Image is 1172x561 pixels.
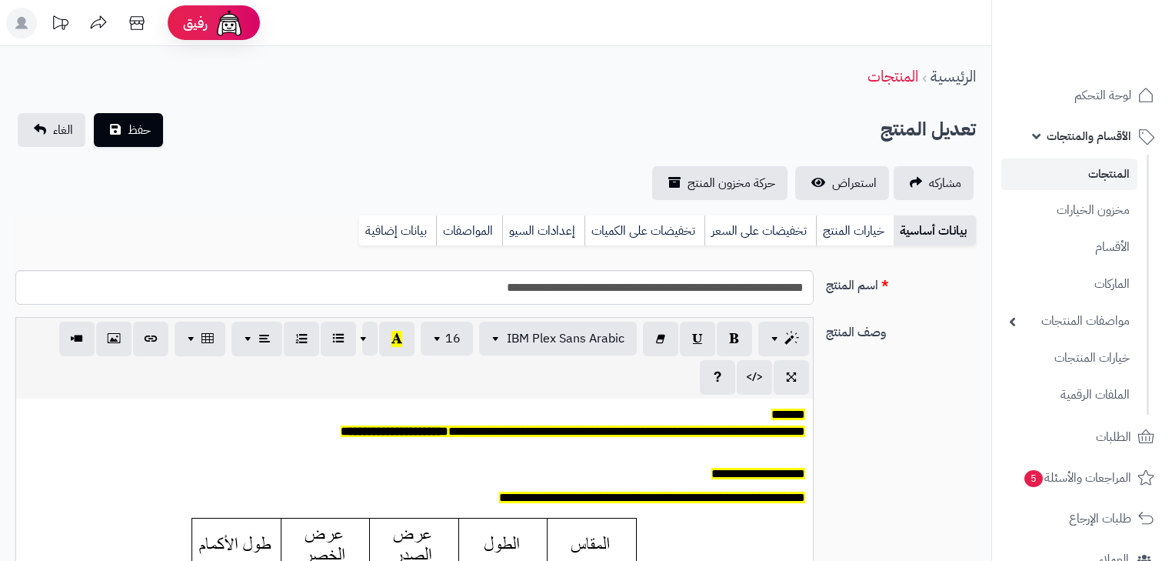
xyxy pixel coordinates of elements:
[1001,459,1163,496] a: المراجعات والأسئلة5
[1047,125,1131,147] span: الأقسام والمنتجات
[1067,38,1157,71] img: logo-2.png
[1001,342,1137,375] a: خيارات المنتجات
[816,215,894,246] a: خيارات المنتج
[502,215,584,246] a: إعدادات السيو
[1001,231,1137,264] a: الأقسام
[421,322,473,356] button: 16
[1074,85,1131,106] span: لوحة التحكم
[881,114,976,145] h2: تعديل المنتج
[1001,194,1137,227] a: مخزون الخيارات
[1024,470,1043,487] span: 5
[931,65,976,88] a: الرئيسية
[507,329,624,348] span: IBM Plex Sans Arabic
[1001,77,1163,114] a: لوحة التحكم
[820,270,982,295] label: اسم المنتج
[867,65,918,88] a: المنتجات
[1001,500,1163,537] a: طلبات الإرجاع
[41,8,79,42] a: تحديثات المنصة
[652,166,787,200] a: حركة مخزون المنتج
[1001,419,1163,456] a: الطلبات
[1001,159,1137,190] a: المنتجات
[894,215,976,246] a: بيانات أساسية
[1001,379,1137,412] a: الملفات الرقمية
[795,166,889,200] a: استعراض
[704,215,816,246] a: تخفيضات على السعر
[445,329,461,348] span: 16
[584,215,704,246] a: تخفيضات على الكميات
[894,166,974,200] a: مشاركه
[929,174,961,192] span: مشاركه
[479,322,637,356] button: IBM Plex Sans Arabic
[832,174,877,192] span: استعراض
[214,8,245,38] img: ai-face.png
[1096,426,1131,448] span: الطلبات
[436,215,502,246] a: المواصفات
[94,113,163,147] button: حفظ
[183,14,208,32] span: رفيق
[1069,508,1131,529] span: طلبات الإرجاع
[688,174,775,192] span: حركة مخزون المنتج
[1023,467,1131,489] span: المراجعات والأسئلة
[18,113,85,147] a: الغاء
[1001,268,1137,301] a: الماركات
[53,121,73,139] span: الغاء
[820,317,982,342] label: وصف المنتج
[128,121,151,139] span: حفظ
[359,215,436,246] a: بيانات إضافية
[1001,305,1137,338] a: مواصفات المنتجات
